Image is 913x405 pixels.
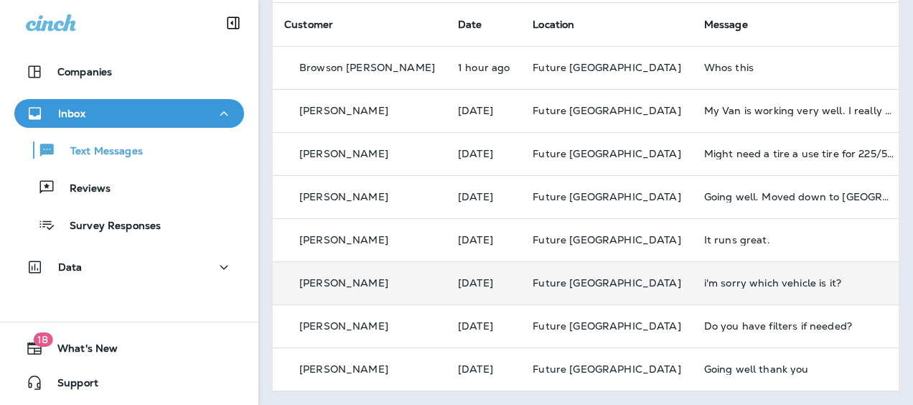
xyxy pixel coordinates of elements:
[458,105,510,116] p: Oct 4, 2025 09:44 AM
[704,62,896,73] div: Whos this
[299,191,388,202] p: [PERSON_NAME]
[14,99,244,128] button: Inbox
[533,276,680,289] span: Future [GEOGRAPHIC_DATA]
[704,277,896,289] div: i'm sorry which vehicle is it?
[43,377,98,394] span: Support
[14,368,244,397] button: Support
[14,210,244,240] button: Survey Responses
[55,182,111,196] p: Reviews
[43,343,118,360] span: What's New
[533,233,680,246] span: Future [GEOGRAPHIC_DATA]
[56,145,143,159] p: Text Messages
[14,135,244,165] button: Text Messages
[704,105,896,116] div: My Van is working very well. I really appreciate Your great service!
[299,363,388,375] p: [PERSON_NAME]
[533,190,680,203] span: Future [GEOGRAPHIC_DATA]
[299,320,388,332] p: [PERSON_NAME]
[458,363,510,375] p: Sep 30, 2025 08:27 AM
[58,261,83,273] p: Data
[533,61,680,74] span: Future [GEOGRAPHIC_DATA]
[458,18,482,31] span: Date
[458,320,510,332] p: Sep 30, 2025 10:00 AM
[33,332,52,347] span: 18
[299,234,388,246] p: [PERSON_NAME]
[14,253,244,281] button: Data
[458,234,510,246] p: Oct 1, 2025 02:10 PM
[704,234,896,246] div: It runs great.
[299,105,388,116] p: [PERSON_NAME]
[458,148,510,159] p: Oct 3, 2025 09:15 AM
[533,104,680,117] span: Future [GEOGRAPHIC_DATA]
[213,9,253,37] button: Collapse Sidebar
[704,320,896,332] div: Do you have filters if needed?
[284,18,333,31] span: Customer
[704,18,748,31] span: Message
[55,220,161,233] p: Survey Responses
[704,191,896,202] div: Going well. Moved down to Mesa. Thanks for checking in.
[533,147,680,160] span: Future [GEOGRAPHIC_DATA]
[458,62,510,73] p: Oct 6, 2025 07:40 AM
[458,191,510,202] p: Oct 2, 2025 09:16 AM
[458,277,510,289] p: Oct 1, 2025 12:10 PM
[14,172,244,202] button: Reviews
[704,148,896,159] div: Might need a tire a use tire for 225/55 R17 and how is it??
[58,108,85,119] p: Inbox
[14,57,244,86] button: Companies
[299,62,435,73] p: Browson [PERSON_NAME]
[533,320,680,332] span: Future [GEOGRAPHIC_DATA]
[14,334,244,363] button: 18What's New
[704,363,896,375] div: Going well thank you
[299,148,388,159] p: [PERSON_NAME]
[57,66,112,78] p: Companies
[533,363,680,376] span: Future [GEOGRAPHIC_DATA]
[533,18,574,31] span: Location
[299,277,388,289] p: [PERSON_NAME]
